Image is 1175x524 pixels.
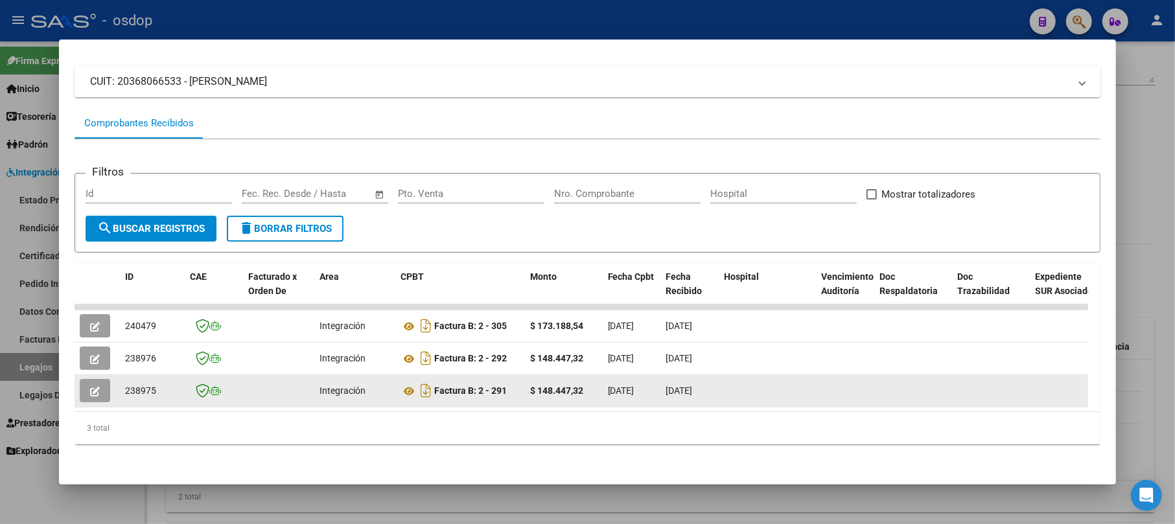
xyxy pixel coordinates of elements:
datatable-header-cell: Monto [525,263,603,320]
mat-icon: search [97,220,113,236]
datatable-header-cell: Facturado x Orden De [243,263,314,320]
mat-icon: delete [238,220,254,236]
span: Monto [530,271,557,282]
i: Descargar documento [417,348,434,369]
strong: $ 173.188,54 [530,321,583,331]
span: Buscar Registros [97,223,205,234]
button: Borrar Filtros [227,216,343,242]
datatable-header-cell: Doc Respaldatoria [875,263,953,320]
datatable-header-cell: Expediente SUR Asociado [1030,263,1102,320]
input: Fecha inicio [242,188,294,199]
span: [DATE] [608,321,634,331]
i: Descargar documento [417,315,434,336]
span: Fecha Cpbt [608,271,655,282]
datatable-header-cell: Doc Trazabilidad [953,263,1030,320]
div: 3 total [75,412,1101,444]
datatable-header-cell: Area [314,263,395,320]
span: Integración [320,321,366,331]
span: CAE [190,271,207,282]
span: Fecha Recibido [666,271,703,297]
span: Doc Trazabilidad [958,271,1010,297]
span: Hospital [725,271,760,282]
span: ID [125,271,134,282]
strong: Factura B: 2 - 305 [434,321,507,332]
span: [DATE] [608,353,634,363]
span: CPBT [401,271,424,282]
span: [DATE] [666,353,693,363]
strong: Factura B: 2 - 291 [434,386,507,396]
strong: Factura B: 2 - 292 [434,354,507,364]
div: Open Intercom Messenger [1131,480,1162,511]
span: Borrar Filtros [238,223,332,234]
h3: Filtros [86,163,130,180]
span: Vencimiento Auditoría [822,271,874,297]
i: Descargar documento [417,380,434,401]
datatable-header-cell: Hospital [719,263,817,320]
datatable-header-cell: Fecha Recibido [661,263,719,320]
span: Expediente SUR Asociado [1036,271,1093,297]
span: Integración [320,385,366,396]
span: [DATE] [666,321,693,331]
datatable-header-cell: ID [120,263,185,320]
span: Integración [320,353,366,363]
span: 238975 [125,385,156,396]
span: Area [320,271,339,282]
div: Comprobantes Recibidos [84,116,194,131]
span: 238976 [125,353,156,363]
span: Facturado x Orden De [248,271,297,297]
strong: $ 148.447,32 [530,353,583,363]
mat-panel-title: CUIT: 20368066533 - [PERSON_NAME] [90,74,1070,89]
span: Mostrar totalizadores [882,187,976,202]
button: Open calendar [372,187,387,202]
datatable-header-cell: CAE [185,263,243,320]
span: [DATE] [666,385,693,396]
datatable-header-cell: Vencimiento Auditoría [817,263,875,320]
datatable-header-cell: CPBT [395,263,525,320]
button: Buscar Registros [86,216,216,242]
span: [DATE] [608,385,634,396]
datatable-header-cell: Fecha Cpbt [603,263,661,320]
span: Doc Respaldatoria [880,271,938,297]
strong: $ 148.447,32 [530,385,583,396]
mat-expansion-panel-header: CUIT: 20368066533 - [PERSON_NAME] [75,66,1101,97]
input: Fecha fin [306,188,369,199]
span: 240479 [125,321,156,331]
